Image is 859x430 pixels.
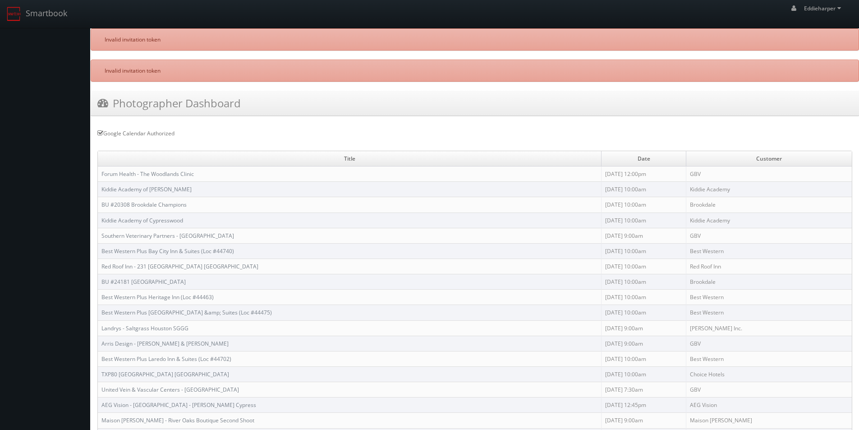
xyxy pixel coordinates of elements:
td: [DATE] 12:00pm [602,166,686,182]
td: [DATE] 10:00am [602,197,686,213]
a: United Vein & Vascular Centers - [GEOGRAPHIC_DATA] [101,386,239,393]
a: TXP80 [GEOGRAPHIC_DATA] [GEOGRAPHIC_DATA] [101,370,229,378]
a: Red Roof Inn - 231 [GEOGRAPHIC_DATA] [GEOGRAPHIC_DATA] [101,263,258,270]
td: Title [98,151,602,166]
td: Choice Hotels [686,366,852,382]
a: Kiddie Academy of [PERSON_NAME] [101,185,192,193]
td: Brookdale [686,197,852,213]
td: Best Western [686,290,852,305]
td: [DATE] 10:00am [602,351,686,366]
a: Best Western Plus Bay City Inn & Suites (Loc #44740) [101,247,234,255]
img: smartbook-logo.png [7,7,21,21]
td: GBV [686,336,852,351]
p: Invalid invitation token [105,36,845,43]
h3: Photographer Dashboard [97,95,241,111]
a: AEG Vision - [GEOGRAPHIC_DATA] - [PERSON_NAME] Cypress [101,401,256,409]
td: [DATE] 9:00am [602,413,686,428]
a: BU #20308 Brookdale Champions [101,201,187,208]
td: [DATE] 9:00am [602,228,686,243]
td: Best Western [686,305,852,320]
td: Date [602,151,686,166]
td: GBV [686,382,852,398]
td: Kiddie Academy [686,213,852,228]
a: Arris Design - [PERSON_NAME] & [PERSON_NAME] [101,340,229,347]
td: [DATE] 10:00am [602,290,686,305]
td: [DATE] 10:00am [602,213,686,228]
td: [DATE] 10:00am [602,274,686,290]
td: Customer [686,151,852,166]
td: [DATE] 10:00am [602,366,686,382]
td: GBV [686,228,852,243]
span: Eddieharper [804,5,844,12]
a: Best Western Plus Laredo Inn & Suites (Loc #44702) [101,355,231,363]
a: BU #24181 [GEOGRAPHIC_DATA] [101,278,186,286]
td: Best Western [686,351,852,366]
a: Forum Health - The Woodlands Clinic [101,170,194,178]
td: [DATE] 10:00am [602,182,686,197]
td: Red Roof Inn [686,259,852,274]
td: Best Western [686,243,852,259]
a: Maison [PERSON_NAME] - River Oaks Boutique Second Shoot [101,416,254,424]
a: Landrys - Saltgrass Houston SGGG [101,324,188,332]
a: Best Western Plus [GEOGRAPHIC_DATA] &amp; Suites (Loc #44475) [101,309,272,316]
td: Maison [PERSON_NAME] [686,413,852,428]
td: GBV [686,166,852,182]
td: Brookdale [686,274,852,290]
td: [PERSON_NAME] Inc. [686,320,852,336]
td: [DATE] 9:00am [602,320,686,336]
td: [DATE] 12:45pm [602,398,686,413]
div: Google Calendar Authorized [97,129,852,137]
td: AEG Vision [686,398,852,413]
p: Invalid invitation token [105,67,845,74]
td: [DATE] 7:30am [602,382,686,398]
td: [DATE] 10:00am [602,259,686,274]
a: Southern Veterinary Partners - [GEOGRAPHIC_DATA] [101,232,234,240]
td: [DATE] 10:00am [602,305,686,320]
td: Kiddie Academy [686,182,852,197]
a: Kiddie Academy of Cypresswood [101,217,183,224]
td: [DATE] 9:00am [602,336,686,351]
td: [DATE] 10:00am [602,243,686,259]
a: Best Western Plus Heritage Inn (Loc #44463) [101,293,214,301]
